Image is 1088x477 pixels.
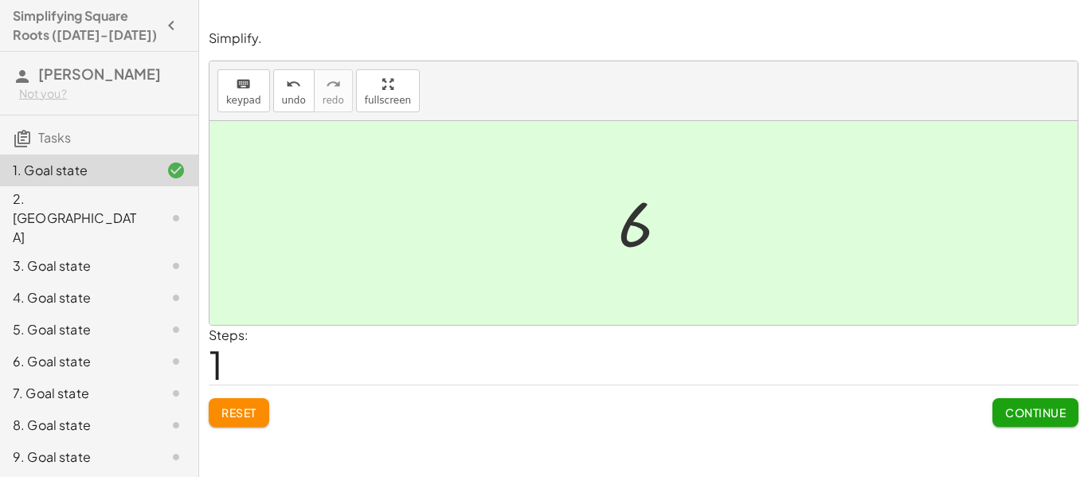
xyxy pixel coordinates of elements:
[13,352,141,371] div: 6. Goal state
[13,256,141,276] div: 3. Goal state
[166,288,186,307] i: Task not started.
[992,398,1078,427] button: Continue
[209,326,249,343] label: Steps:
[365,95,411,106] span: fullscreen
[209,340,223,389] span: 1
[166,416,186,435] i: Task not started.
[221,405,256,420] span: Reset
[13,320,141,339] div: 5. Goal state
[236,75,251,94] i: keyboard
[356,69,420,112] button: fullscreen
[166,384,186,403] i: Task not started.
[282,95,306,106] span: undo
[13,416,141,435] div: 8. Goal state
[13,190,141,247] div: 2. [GEOGRAPHIC_DATA]
[38,65,161,83] span: [PERSON_NAME]
[1005,405,1066,420] span: Continue
[323,95,344,106] span: redo
[166,320,186,339] i: Task not started.
[209,29,1078,48] p: Simplify.
[13,384,141,403] div: 7. Goal state
[13,288,141,307] div: 4. Goal state
[209,398,269,427] button: Reset
[326,75,341,94] i: redo
[38,129,71,146] span: Tasks
[166,209,186,228] i: Task not started.
[166,161,186,180] i: Task finished and correct.
[314,69,353,112] button: redoredo
[19,86,186,102] div: Not you?
[217,69,270,112] button: keyboardkeypad
[166,448,186,467] i: Task not started.
[286,75,301,94] i: undo
[166,256,186,276] i: Task not started.
[13,448,141,467] div: 9. Goal state
[166,352,186,371] i: Task not started.
[13,6,157,45] h4: Simplifying Square Roots ([DATE]-[DATE])
[226,95,261,106] span: keypad
[273,69,315,112] button: undoundo
[13,161,141,180] div: 1. Goal state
